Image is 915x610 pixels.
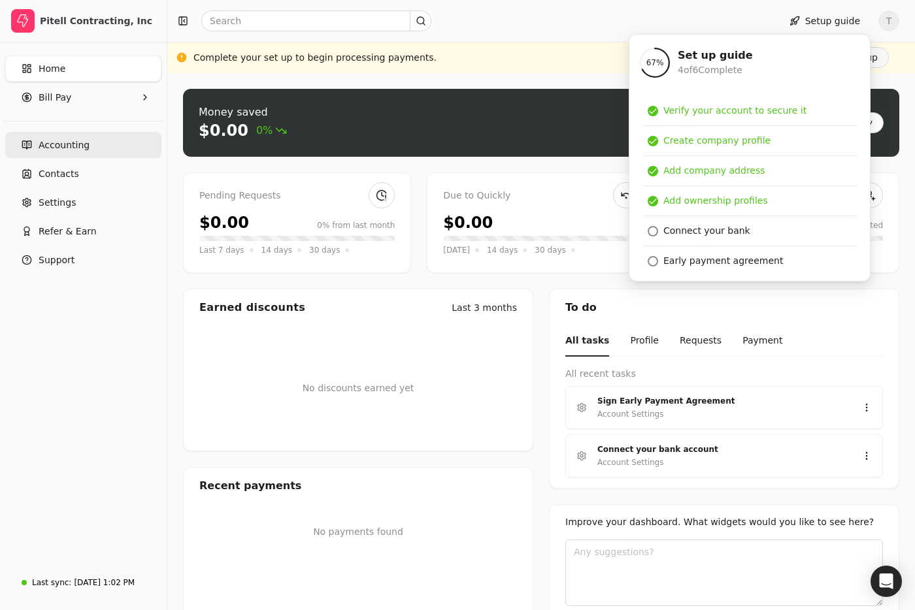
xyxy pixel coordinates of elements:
[646,57,664,69] span: 67 %
[184,468,533,504] div: Recent payments
[5,218,161,244] button: Refer & Earn
[199,525,517,539] p: No payments found
[443,244,470,257] span: [DATE]
[256,123,287,138] span: 0%
[565,515,883,529] div: Improve your dashboard. What widgets would you like to see here?
[74,577,135,588] div: [DATE] 1:02 PM
[878,10,899,31] button: T
[535,244,565,257] span: 30 days
[317,219,395,231] div: 0% from last month
[5,84,161,110] button: Bill Pay
[871,566,902,597] div: Open Intercom Messenger
[678,48,753,63] div: Set up guide
[663,194,768,208] div: Add ownership profiles
[39,62,65,76] span: Home
[303,361,414,416] div: No discounts earned yet
[39,253,75,267] span: Support
[199,104,287,120] div: Money saved
[199,120,248,141] div: $0.00
[443,189,639,203] div: Due to Quickly
[663,164,765,178] div: Add company address
[201,10,431,31] input: Search
[597,408,663,421] div: Account Settings
[5,247,161,273] button: Support
[742,326,782,357] button: Payment
[39,225,97,238] span: Refer & Earn
[597,456,663,469] div: Account Settings
[193,51,437,65] div: Complete your set up to begin processing payments.
[32,577,71,588] div: Last sync:
[40,14,156,27] div: Pitell Contracting, Inc
[663,134,771,148] div: Create company profile
[779,10,871,31] button: Setup guide
[5,161,161,187] a: Contacts
[597,394,840,408] div: Sign Early Payment Agreement
[5,571,161,594] a: Last sync:[DATE] 1:02 PM
[452,301,517,315] div: Last 3 months
[678,63,753,77] div: 4 of 6 Complete
[5,132,161,158] a: Accounting
[39,138,90,152] span: Accounting
[199,189,395,203] div: Pending Requests
[39,196,76,210] span: Settings
[663,224,750,238] div: Connect your bank
[309,244,340,257] span: 30 days
[597,443,840,456] div: Connect your bank account
[565,326,609,357] button: All tasks
[550,289,899,326] div: To do
[261,244,292,257] span: 14 days
[5,189,161,216] a: Settings
[565,367,883,381] div: All recent tasks
[629,34,871,281] div: Setup guide
[630,326,659,357] button: Profile
[39,91,71,104] span: Bill Pay
[443,211,493,234] div: $0.00
[199,300,305,315] div: Earned discounts
[663,254,783,268] div: Early payment agreement
[487,244,518,257] span: 14 days
[199,244,244,257] span: Last 7 days
[663,104,807,118] div: Verify your account to secure it
[199,211,249,234] div: $0.00
[680,326,722,357] button: Requests
[39,167,79,181] span: Contacts
[5,56,161,82] a: Home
